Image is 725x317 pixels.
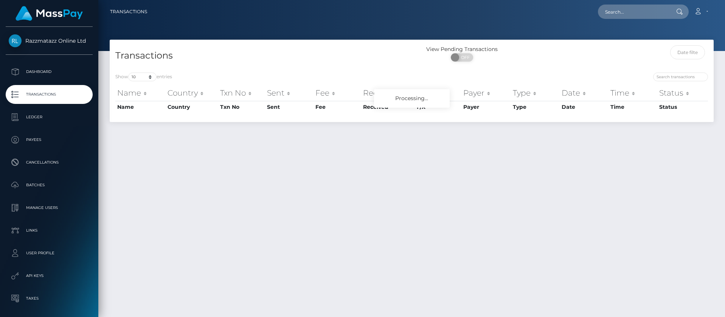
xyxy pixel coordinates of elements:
a: Cancellations [6,153,93,172]
th: Name [115,85,166,101]
p: Ledger [9,111,90,123]
p: Dashboard [9,66,90,77]
th: Txn No [218,101,265,113]
p: Batches [9,179,90,191]
a: Ledger [6,108,93,127]
p: Manage Users [9,202,90,213]
a: Taxes [6,289,93,308]
a: Manage Users [6,198,93,217]
th: Date [560,85,609,101]
th: Fee [314,85,361,101]
th: Country [166,101,218,113]
th: Time [609,85,657,101]
label: Show entries [115,73,172,81]
p: Links [9,225,90,236]
a: User Profile [6,244,93,263]
th: Payer [461,85,511,101]
th: Type [511,101,559,113]
th: Sent [265,85,314,101]
th: Txn No [218,85,265,101]
span: Razzmatazz Online Ltd [6,37,93,44]
h4: Transactions [115,49,406,62]
input: Search... [598,5,669,19]
img: MassPay Logo [16,6,83,21]
th: Payer [461,101,511,113]
a: Transactions [110,4,147,20]
p: Cancellations [9,157,90,168]
select: Showentries [128,73,157,81]
th: Name [115,101,166,113]
input: Search transactions [653,73,708,81]
th: Date [560,101,609,113]
th: Fee [314,101,361,113]
a: Dashboard [6,62,93,81]
th: Received [361,101,415,113]
p: API Keys [9,270,90,281]
a: Batches [6,176,93,195]
a: Transactions [6,85,93,104]
p: Taxes [9,293,90,304]
a: Payees [6,130,93,149]
th: Type [511,85,559,101]
input: Date filter [670,45,705,59]
th: F/X [415,85,462,101]
a: API Keys [6,266,93,285]
th: Received [361,85,415,101]
p: Payees [9,134,90,145]
span: OFF [455,53,474,62]
a: Links [6,221,93,240]
p: Transactions [9,89,90,100]
th: Status [657,85,708,101]
div: Processing... [374,89,450,108]
p: User Profile [9,247,90,259]
th: Sent [265,101,314,113]
img: Razzmatazz Online Ltd [9,34,22,47]
th: Time [609,101,657,113]
div: View Pending Transactions [412,45,512,53]
th: Status [657,101,708,113]
th: Country [166,85,218,101]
